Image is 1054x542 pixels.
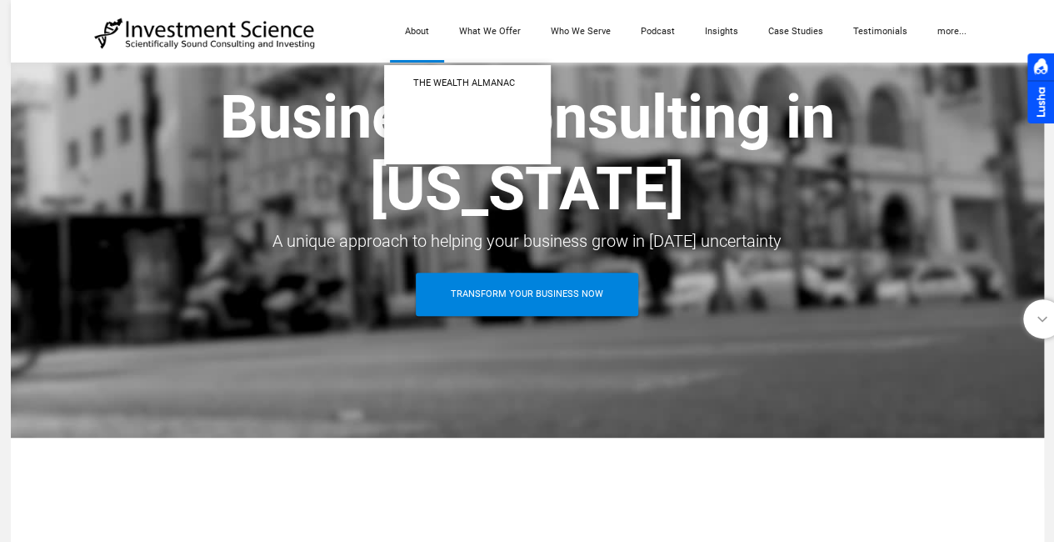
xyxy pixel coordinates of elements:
span: The Wealth Almanac​ [413,76,522,91]
div: A unique approach to helping your business grow in [DATE] uncertainty [94,226,961,256]
img: Investment Science | NYC Consulting Services [94,17,316,51]
a: The Wealth Almanac​ [384,68,551,98]
strong: Business Consulting in [US_STATE] [220,82,835,224]
span: Transform Your Business Now [451,273,603,316]
a: Transform Your Business Now [416,273,638,316]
